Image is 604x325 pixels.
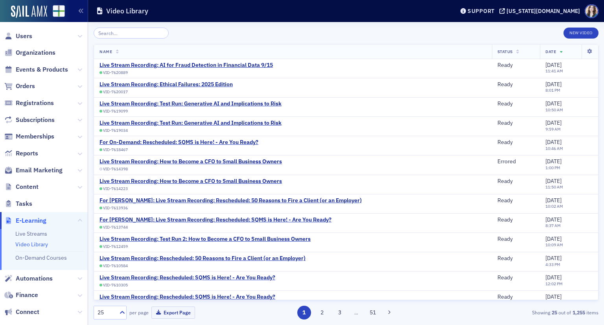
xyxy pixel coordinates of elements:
[545,138,562,146] span: [DATE]
[545,119,562,126] span: [DATE]
[15,241,48,248] a: Video Library
[103,89,128,94] span: VID-7620017
[99,216,331,223] a: For [PERSON_NAME]: Live Stream Recording: Rescheduled: SQMS is Here! - Are You Ready?
[4,132,54,141] a: Memberships
[16,48,55,57] span: Organizations
[99,158,282,165] a: Live Stream Recording: How to Become a CFO to Small Business Owners
[545,216,562,223] span: [DATE]
[16,291,38,299] span: Finance
[545,165,560,170] time: 1:00 PM
[103,70,128,75] span: VID-7620889
[545,223,561,228] time: 8:37 AM
[99,294,275,301] a: Live Stream Recording: Rescheduled: SQMS is Here! - Are You Ready?
[4,48,55,57] a: Organizations
[99,139,258,146] a: For On-Demand: Rescheduled: SQMS is Here! - Are You Ready?
[436,309,598,316] div: Showing out of items
[99,178,282,185] a: Live Stream Recording: How to Become a CFO to Small Business Owners
[94,28,169,39] input: Search…
[103,263,128,268] span: VID-7610584
[497,62,535,69] div: Ready
[315,306,329,319] button: 2
[99,81,233,88] a: Live Stream Recording: Ethical Failures: 2025 Edition
[545,281,563,286] time: 12:02 PM
[297,306,311,319] button: 1
[99,274,275,281] a: Live Stream Recording: Rescheduled: SQMS is Here! - Are You Ready?
[545,81,562,88] span: [DATE]
[16,82,35,90] span: Orders
[545,146,563,151] time: 10:46 AM
[16,149,38,158] span: Reports
[4,166,63,175] a: Email Marketing
[545,158,562,165] span: [DATE]
[4,116,55,124] a: Subscriptions
[499,8,583,14] button: [US_STATE][DOMAIN_NAME]
[545,100,562,107] span: [DATE]
[366,306,380,319] button: 51
[99,120,282,127] a: Live Stream Recording: Test Run: Generative AI and Implications to Risk
[545,293,562,300] span: [DATE]
[47,5,65,18] a: View Homepage
[98,308,115,317] div: 25
[103,205,128,211] span: VID-7613936
[545,184,563,190] time: 11:50 AM
[497,255,535,262] div: Ready
[103,109,128,114] span: VID-7619099
[497,100,535,107] div: Ready
[99,49,112,54] span: Name
[497,236,535,243] div: Ready
[545,197,562,204] span: [DATE]
[497,158,535,165] div: Errored
[16,183,39,191] span: Content
[497,197,535,204] div: Ready
[545,274,562,281] span: [DATE]
[545,242,563,247] time: 10:09 AM
[545,61,562,68] span: [DATE]
[468,7,495,15] div: Support
[4,32,32,41] a: Users
[4,274,53,283] a: Automations
[16,274,53,283] span: Automations
[103,147,128,152] span: VID-7618467
[16,32,32,41] span: Users
[99,100,282,107] a: Live Stream Recording: Test Run: Generative AI and Implications to Risk
[103,186,128,191] span: VID-7614223
[16,65,68,74] span: Events & Products
[16,216,46,225] span: E-Learning
[99,197,362,204] a: For [PERSON_NAME]: Live Stream Recording: Rescheduled: 50 Reasons to Fire a Client (or an Employer)
[99,236,311,243] a: Live Stream Recording: Test Run 2: How to Become a CFO to Small Business Owners
[563,29,598,36] a: New Video
[4,99,54,107] a: Registrations
[99,255,306,262] a: Live Stream Recording: Rescheduled: 50 Reasons to Fire a Client (or an Employer)
[550,309,558,316] strong: 25
[103,225,128,230] span: VID-7613744
[571,309,586,316] strong: 1,255
[129,309,149,316] label: per page
[53,5,65,17] img: SailAMX
[103,166,128,172] span: VID-7614398
[545,68,563,74] time: 11:41 AM
[545,107,563,113] time: 10:50 AM
[99,62,273,69] a: Live Stream Recording: AI for Fraud Detection in Financial Data 9/15
[4,291,38,299] a: Finance
[16,199,32,208] span: Tasks
[545,87,560,93] time: 8:01 PM
[497,216,535,223] div: Ready
[151,307,195,319] button: Export Page
[4,65,68,74] a: Events & Products
[545,126,561,132] time: 9:59 AM
[545,203,563,209] time: 10:02 AM
[103,128,128,133] span: VID-7619034
[506,7,580,15] div: [US_STATE][DOMAIN_NAME]
[563,28,598,39] button: New Video
[103,283,128,288] span: VID-7610305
